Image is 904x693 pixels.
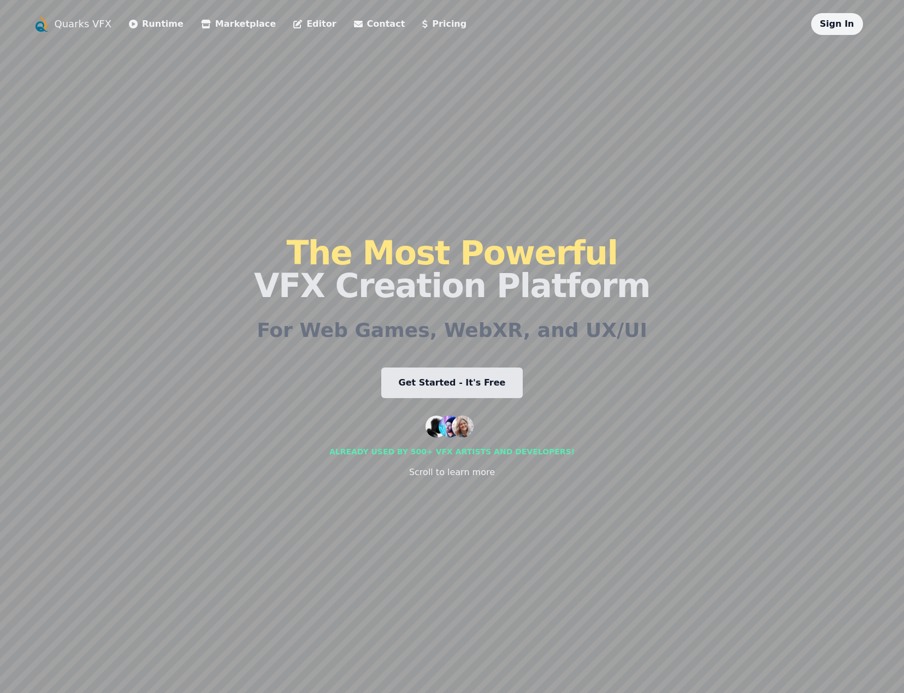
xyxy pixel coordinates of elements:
[254,236,650,302] h1: VFX Creation Platform
[129,17,184,31] a: Runtime
[329,446,575,457] div: Already used by 500+ vfx artists and developers!
[354,17,405,31] a: Contact
[452,416,474,437] img: customer 3
[426,416,447,437] img: customer 1
[55,16,112,32] a: Quarks VFX
[293,17,336,31] a: Editor
[286,234,617,272] span: The Most Powerful
[820,19,854,29] a: Sign In
[257,319,647,341] h2: For Web Games, WebXR, and UX/UI
[409,466,495,479] div: Scroll to learn more
[201,17,276,31] a: Marketplace
[422,17,466,31] a: Pricing
[381,368,523,398] a: Get Started - It's Free
[439,416,460,437] img: customer 2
